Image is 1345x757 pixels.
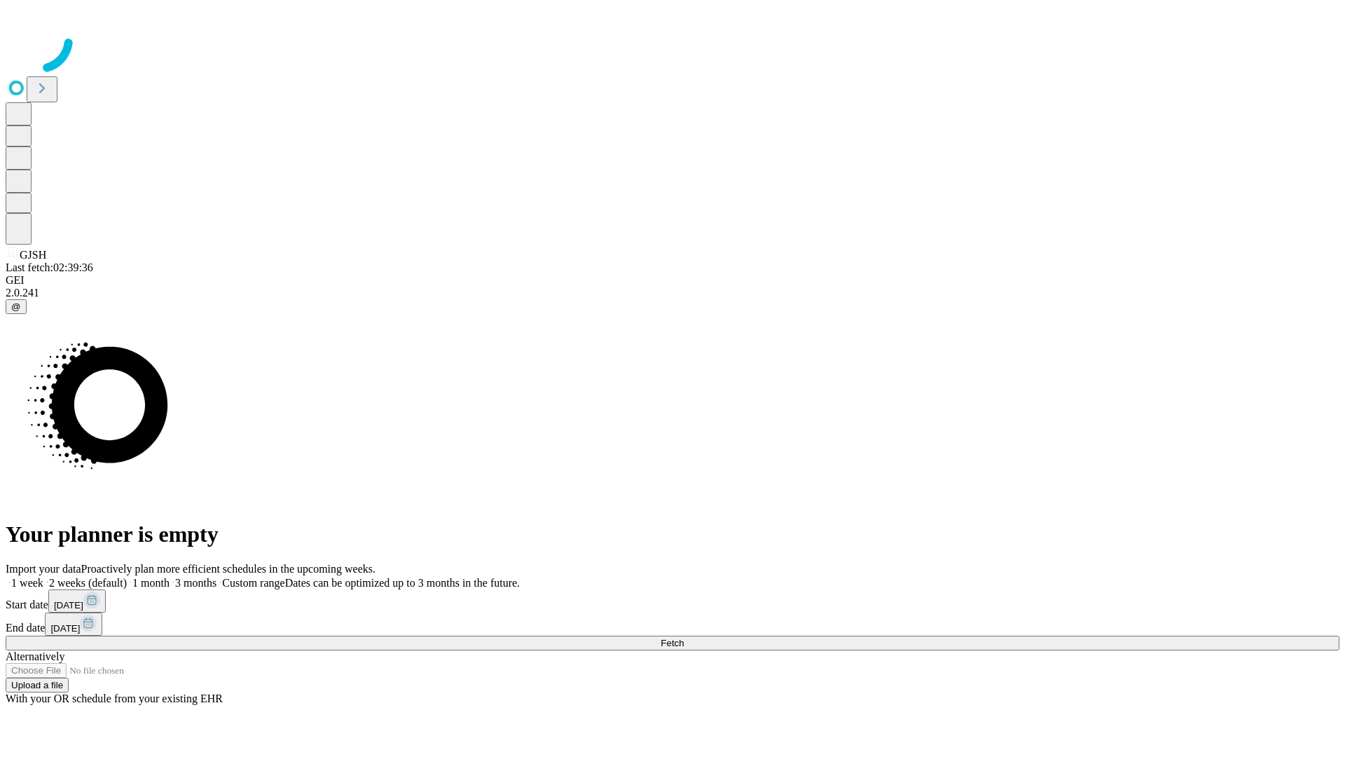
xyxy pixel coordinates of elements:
[6,636,1339,650] button: Fetch
[11,301,21,312] span: @
[6,678,69,693] button: Upload a file
[6,589,1339,613] div: Start date
[48,589,106,613] button: [DATE]
[6,287,1339,299] div: 2.0.241
[222,577,284,589] span: Custom range
[6,274,1339,287] div: GEI
[6,563,81,575] span: Import your data
[661,638,684,648] span: Fetch
[285,577,520,589] span: Dates can be optimized up to 3 months in the future.
[81,563,375,575] span: Proactively plan more efficient schedules in the upcoming weeks.
[132,577,170,589] span: 1 month
[54,600,83,611] span: [DATE]
[6,650,64,662] span: Alternatively
[6,261,93,273] span: Last fetch: 02:39:36
[49,577,127,589] span: 2 weeks (default)
[6,613,1339,636] div: End date
[6,299,27,314] button: @
[45,613,102,636] button: [DATE]
[11,577,43,589] span: 1 week
[175,577,216,589] span: 3 months
[20,249,46,261] span: GJSH
[50,623,80,634] span: [DATE]
[6,693,223,704] span: With your OR schedule from your existing EHR
[6,521,1339,547] h1: Your planner is empty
